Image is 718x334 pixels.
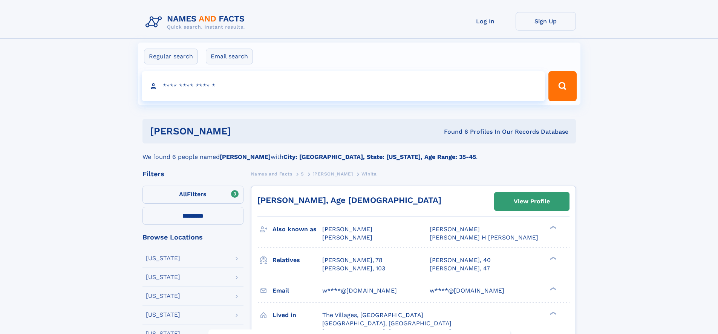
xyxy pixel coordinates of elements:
[322,264,385,273] a: [PERSON_NAME], 103
[142,71,545,101] input: search input
[301,169,304,178] a: S
[548,256,557,261] div: ❯
[206,49,253,64] label: Email search
[322,226,372,233] span: [PERSON_NAME]
[516,12,576,31] a: Sign Up
[430,256,491,264] a: [PERSON_NAME], 40
[150,127,338,136] h1: [PERSON_NAME]
[146,312,180,318] div: [US_STATE]
[361,171,377,177] span: Winita
[273,254,322,267] h3: Relatives
[220,153,271,160] b: [PERSON_NAME]
[548,225,557,230] div: ❯
[273,223,322,236] h3: Also known as
[312,171,353,177] span: [PERSON_NAME]
[494,192,569,210] a: View Profile
[430,264,490,273] a: [PERSON_NAME], 47
[430,234,538,241] span: [PERSON_NAME] H [PERSON_NAME]
[322,320,452,327] span: [GEOGRAPHIC_DATA], [GEOGRAPHIC_DATA]
[283,153,476,160] b: City: [GEOGRAPHIC_DATA], State: [US_STATE], Age Range: 35-45
[144,49,198,64] label: Regular search
[142,143,576,162] div: We found 6 people named with .
[548,286,557,291] div: ❯
[146,255,180,261] div: [US_STATE]
[142,234,243,241] div: Browse Locations
[273,284,322,297] h3: Email
[322,234,372,241] span: [PERSON_NAME]
[430,226,480,233] span: [PERSON_NAME]
[455,12,516,31] a: Log In
[322,256,383,264] a: [PERSON_NAME], 78
[146,274,180,280] div: [US_STATE]
[548,71,576,101] button: Search Button
[257,195,441,205] a: [PERSON_NAME], Age [DEMOGRAPHIC_DATA]
[301,171,304,177] span: S
[337,128,568,136] div: Found 6 Profiles In Our Records Database
[251,169,292,178] a: Names and Facts
[179,191,187,198] span: All
[548,311,557,316] div: ❯
[514,193,550,210] div: View Profile
[312,169,353,178] a: [PERSON_NAME]
[322,311,423,319] span: The Villages, [GEOGRAPHIC_DATA]
[146,293,180,299] div: [US_STATE]
[273,309,322,322] h3: Lived in
[142,186,243,204] label: Filters
[142,12,251,32] img: Logo Names and Facts
[142,171,243,177] div: Filters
